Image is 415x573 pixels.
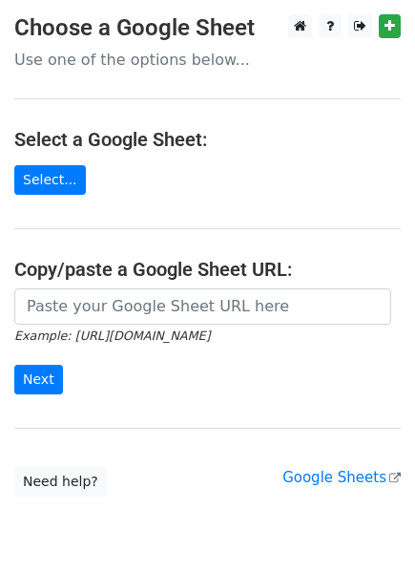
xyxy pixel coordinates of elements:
[14,165,86,195] a: Select...
[14,329,210,343] small: Example: [URL][DOMAIN_NAME]
[14,128,401,151] h4: Select a Google Sheet:
[282,469,401,486] a: Google Sheets
[14,258,401,281] h4: Copy/paste a Google Sheet URL:
[14,288,391,325] input: Paste your Google Sheet URL here
[14,467,107,497] a: Need help?
[14,365,63,394] input: Next
[14,14,401,42] h3: Choose a Google Sheet
[14,50,401,70] p: Use one of the options below...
